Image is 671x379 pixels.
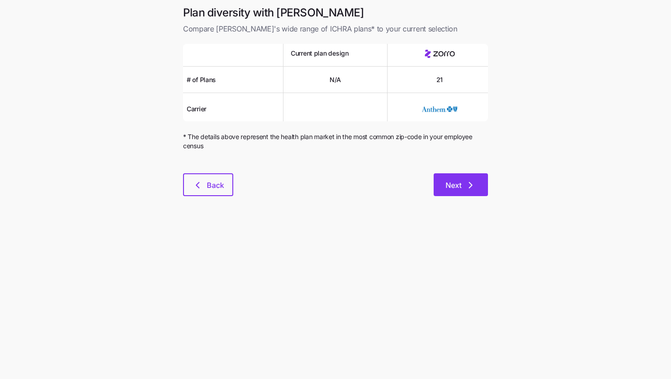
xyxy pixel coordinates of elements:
[187,104,206,114] span: Carrier
[207,180,224,191] span: Back
[291,49,349,58] span: Current plan design
[183,173,233,196] button: Back
[183,132,488,151] span: * The details above represent the health plan market in the most common zip-code in your employee...
[421,100,458,118] img: Carrier
[183,23,488,35] span: Compare [PERSON_NAME]'s wide range of ICHRA plans* to your current selection
[446,180,461,191] span: Next
[436,75,443,84] span: 21
[330,75,341,84] span: N/A
[434,173,488,196] button: Next
[183,5,488,20] h1: Plan diversity with [PERSON_NAME]
[187,75,216,84] span: # of Plans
